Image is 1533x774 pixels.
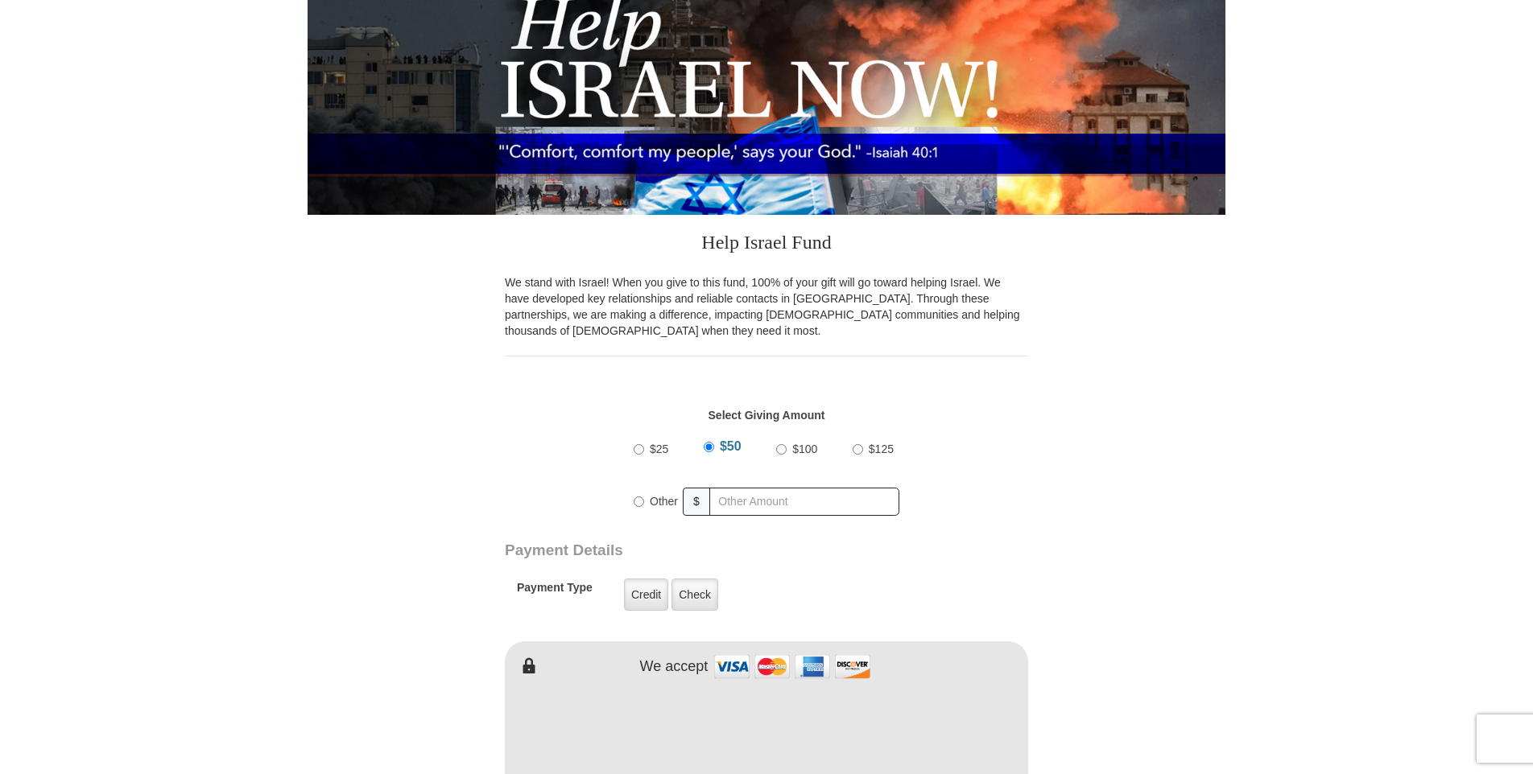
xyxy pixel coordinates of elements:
[640,658,709,676] h4: We accept
[624,578,668,611] label: Credit
[505,274,1028,339] p: We stand with Israel! When you give to this fund, 100% of your gift will go toward helping Israel...
[683,488,710,516] span: $
[650,495,678,508] span: Other
[650,443,668,455] span: $25
[720,439,742,453] span: $50
[792,443,817,455] span: $100
[709,488,899,516] input: Other Amount
[505,541,915,560] h3: Payment Details
[869,443,894,455] span: $125
[709,409,825,422] strong: Select Giving Amount
[505,215,1028,274] h3: Help Israel Fund
[712,649,873,684] img: credit cards accepted
[671,578,718,611] label: Check
[517,581,593,603] h5: Payment Type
